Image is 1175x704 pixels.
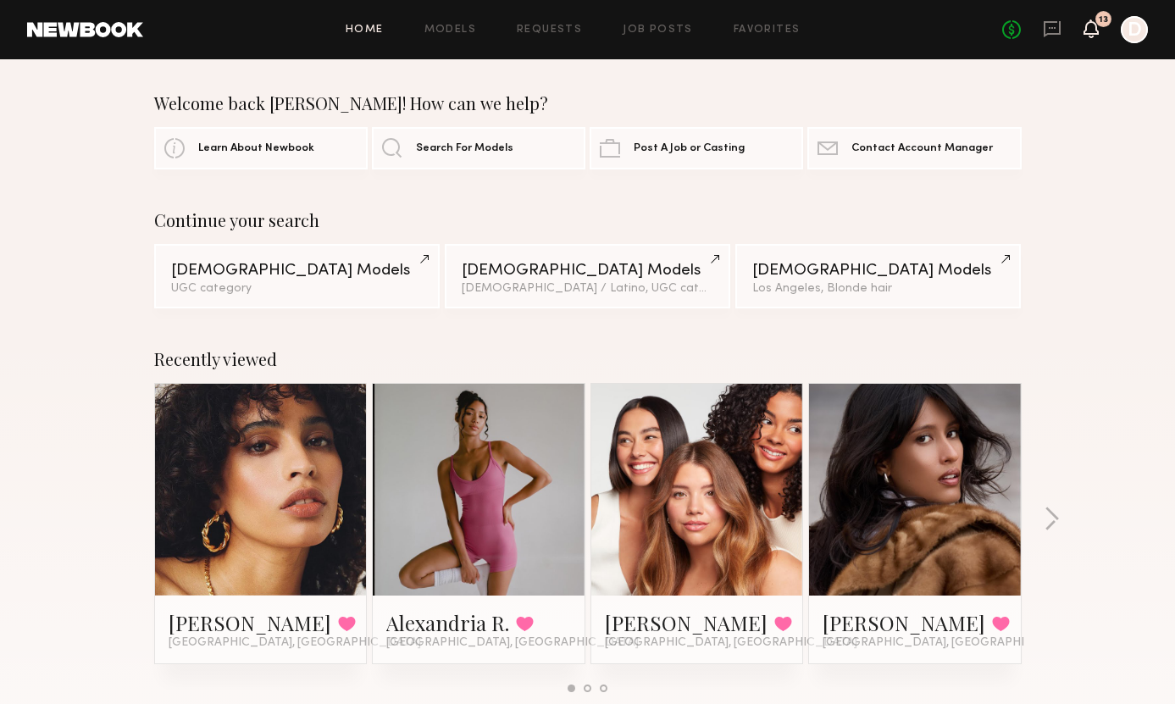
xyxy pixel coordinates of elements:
span: Learn About Newbook [198,143,314,154]
a: Favorites [734,25,801,36]
a: [DEMOGRAPHIC_DATA] ModelsUGC category [154,244,440,308]
div: UGC category [171,283,423,295]
a: Contact Account Manager [807,127,1021,169]
span: [GEOGRAPHIC_DATA], [GEOGRAPHIC_DATA] [386,636,639,650]
div: 13 [1099,15,1108,25]
div: Los Angeles, Blonde hair [752,283,1004,295]
div: [DEMOGRAPHIC_DATA] Models [171,263,423,279]
div: Welcome back [PERSON_NAME]! How can we help? [154,93,1022,114]
a: [PERSON_NAME] [823,609,985,636]
span: [GEOGRAPHIC_DATA], [GEOGRAPHIC_DATA] [605,636,857,650]
a: Job Posts [623,25,693,36]
div: [DEMOGRAPHIC_DATA] Models [752,263,1004,279]
a: [PERSON_NAME] [169,609,331,636]
a: [DEMOGRAPHIC_DATA] ModelsLos Angeles, Blonde hair [735,244,1021,308]
div: [DEMOGRAPHIC_DATA] Models [462,263,713,279]
span: Post A Job or Casting [634,143,745,154]
span: [GEOGRAPHIC_DATA], [GEOGRAPHIC_DATA] [169,636,421,650]
span: Search For Models [416,143,513,154]
a: Alexandria R. [386,609,509,636]
a: [PERSON_NAME] [605,609,768,636]
div: Continue your search [154,210,1022,230]
a: Post A Job or Casting [590,127,803,169]
a: Learn About Newbook [154,127,368,169]
div: Recently viewed [154,349,1022,369]
a: D [1121,16,1148,43]
span: Contact Account Manager [851,143,993,154]
span: [GEOGRAPHIC_DATA], [GEOGRAPHIC_DATA] [823,636,1075,650]
a: Search For Models [372,127,585,169]
a: [DEMOGRAPHIC_DATA] Models[DEMOGRAPHIC_DATA] / Latino, UGC category [445,244,730,308]
a: Models [424,25,476,36]
a: Home [346,25,384,36]
div: [DEMOGRAPHIC_DATA] / Latino, UGC category [462,283,713,295]
a: Requests [517,25,582,36]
